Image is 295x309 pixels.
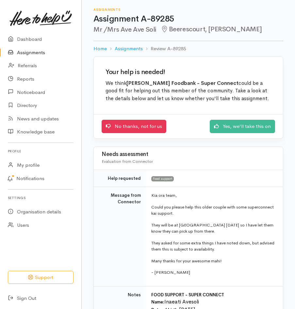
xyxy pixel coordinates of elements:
[8,147,74,156] h6: Profile
[115,45,143,53] a: Assignments
[93,45,107,53] a: Home
[160,25,262,33] span: Beerescourt, [PERSON_NAME]
[102,159,153,164] span: Evaluation from Connector
[93,8,283,11] h6: Assignments
[106,69,271,76] h2: Your help is needed!
[102,151,275,158] h3: Needs assessment
[102,120,166,133] a: No thanks, not for us
[151,222,275,235] p: They will be at [GEOGRAPHIC_DATA] [DATE] so I have let them know they can pick up from there.
[126,80,238,86] b: [PERSON_NAME] Foodbank - Super Connect
[143,45,186,53] li: Review A-89285
[94,170,146,187] td: Help requested
[210,120,275,133] a: Yes, we'll take this on
[8,193,74,202] h6: Settings
[94,187,146,286] td: Message from Connector
[93,41,283,56] nav: breadcrumb
[93,14,283,24] h1: Assignment A-89285
[151,204,275,217] p: Could you please help this older couple with some superconnect kai support.
[151,299,164,305] span: Name:
[8,271,74,284] button: Support
[151,192,275,199] p: Kia ora team,
[151,258,275,264] p: Many thanks for your awesome mahi!
[93,26,283,33] h2: Mr /Mrs Ave Ave Soli
[151,292,224,298] span: FOOD SUPPORT - SUPER CONNECT
[151,269,275,276] p: - [PERSON_NAME]
[151,176,174,181] span: Food support
[106,80,271,103] p: We think could be a good fit for helping out this member of the community. Take a look at the det...
[151,240,275,253] p: They asked for some extra things I have noted down, but advised them this is subject to availabil...
[164,298,199,305] font: Inaeati Avesoli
